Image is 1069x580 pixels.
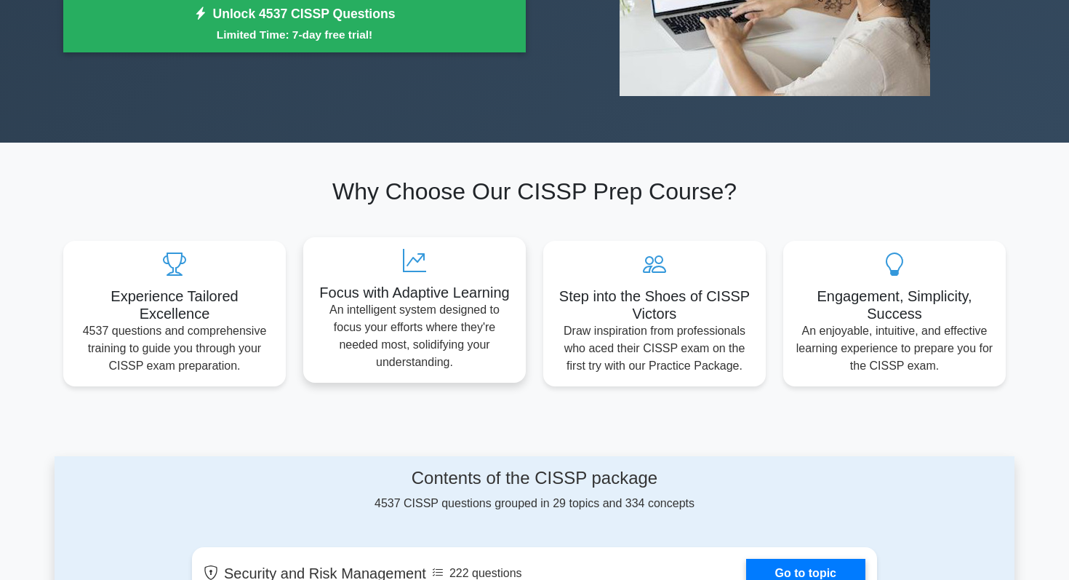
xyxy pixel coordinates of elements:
[63,178,1006,205] h2: Why Choose Our CISSP Prep Course?
[75,322,274,375] p: 4537 questions and comprehensive training to guide you through your CISSP exam preparation.
[192,468,877,512] div: 4537 CISSP questions grouped in 29 topics and 334 concepts
[795,287,994,322] h5: Engagement, Simplicity, Success
[555,322,754,375] p: Draw inspiration from professionals who aced their CISSP exam on the first try with our Practice ...
[315,284,514,301] h5: Focus with Adaptive Learning
[81,26,508,43] small: Limited Time: 7-day free trial!
[192,468,877,489] h4: Contents of the CISSP package
[75,287,274,322] h5: Experience Tailored Excellence
[555,287,754,322] h5: Step into the Shoes of CISSP Victors
[795,322,994,375] p: An enjoyable, intuitive, and effective learning experience to prepare you for the CISSP exam.
[315,301,514,371] p: An intelligent system designed to focus your efforts where they're needed most, solidifying your ...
